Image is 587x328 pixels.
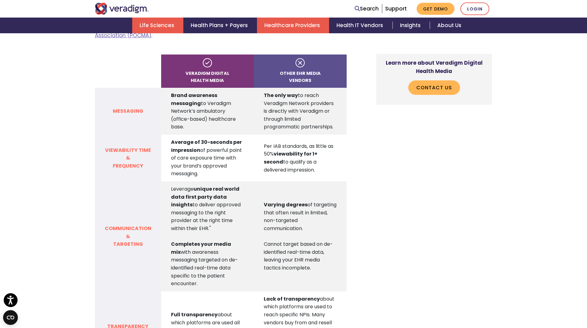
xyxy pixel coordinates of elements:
th: COMMUNICATION & TARGETING [95,181,161,291]
td: to reach Veradigm Network providers is directly with Veradigm or through limited programmatic par... [254,88,347,135]
strong: unique real world data first party data insights [171,185,239,208]
a: Login [460,2,489,15]
strong: Full transparency [171,311,218,318]
iframe: Drift Chat Widget [469,284,580,321]
strong: Varying degrees [264,201,308,208]
img: Veradigm logo [95,3,149,14]
td: Leverage to deliver approved messaging to the right provider at the right time within their EHR. ... [161,181,254,291]
a: Insights [393,18,430,33]
a: Get Demo [417,3,455,15]
a: Health IT Vendors [329,18,392,33]
strong: viewability for 1+ second [264,150,317,165]
a: About Us [430,18,469,33]
a: Search [355,5,379,13]
strong: Learn more about Veradigm Digital Health Media [386,59,483,75]
img: icon-x-circle.svg [296,58,305,67]
th: OTHER EHR MEDIA VENDORS [254,55,347,88]
a: Support [385,5,407,12]
strong: Lack of transparency [264,295,320,302]
th: VERADIGM DIGITAL HEALTH MEDIA [161,55,254,88]
a: Healthcare Providers [257,18,329,33]
td: to Veradigm Network’s ambulatory (office-based) healthcare base. [161,88,254,135]
th: VIEWABILITY TIME & FREQUENCY [95,135,161,181]
td: Per IAB standards, as little as 50% to qualify as a delivered impression. [254,135,347,181]
img: icon-check-circle.svg [203,58,212,67]
th: MESSAGING [95,88,161,135]
strong: Brand awareness messaging [171,92,217,107]
strong: Average of 30-seconds per impression [171,139,242,154]
a: Health Plans + Payers [183,18,257,33]
td: of targeting that often result in limited, non-targeted communication. Cannot target based on de-... [254,181,347,291]
a: Point of Care Marketing Association (POCMA) [95,23,328,39]
td: of powerful point of care exposure time with your brand’s approved messaging. [161,135,254,181]
a: Contact Us [408,80,460,95]
button: Open CMP widget [3,310,18,325]
strong: Completes your media mix [171,241,231,256]
strong: The only way [264,92,298,99]
a: Life Sciences [132,18,183,33]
